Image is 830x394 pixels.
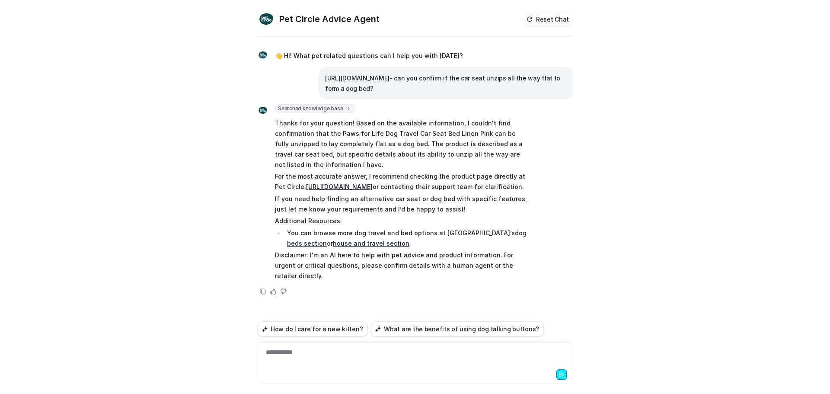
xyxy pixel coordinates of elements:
[325,74,389,82] a: [URL][DOMAIN_NAME]
[275,194,528,215] p: If you need help finding an alternative car seat or dog bed with specific features, just let me k...
[258,105,268,115] img: Widget
[287,229,527,247] a: dog beds section
[275,51,463,61] p: 👋 Hi! What pet related questions can I help you with [DATE]?
[306,183,373,190] a: [URL][DOMAIN_NAME]
[275,171,528,192] p: For the most accurate answer, I recommend checking the product page directly at Pet Circle: or co...
[275,118,528,170] p: Thanks for your question! Based on the available information, I couldn't find confirmation that t...
[275,250,528,281] p: Disclaimer: I'm an AI here to help with pet advice and product information. For urgent or critica...
[258,10,275,28] img: Widget
[258,321,367,336] button: How do I care for a new kitten?
[325,73,567,94] p: - can you confirm if the car seat unzips all the way flat to form a dog bed?
[258,50,268,60] img: Widget
[333,240,409,247] a: house and travel section
[284,228,528,249] li: You can browse more dog travel and bed options at [GEOGRAPHIC_DATA]’s or .
[279,13,380,25] h2: Pet Circle Advice Agent
[371,321,544,336] button: What are the benefits of using dog talking buttons?
[524,13,572,26] button: Reset Chat
[275,216,528,226] p: Additional Resources:
[275,104,355,113] span: Searched knowledge base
